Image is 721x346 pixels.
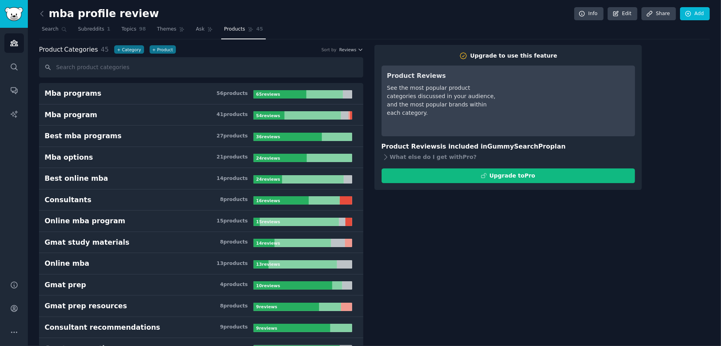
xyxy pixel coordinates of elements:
div: 27 product s [216,133,247,140]
a: Mba programs56products65reviews [39,83,363,104]
a: Consultant recommendations9products9reviews [39,317,363,338]
b: 13 review s [256,262,280,267]
div: Gmat study materials [45,238,129,247]
a: Mba options21products24reviews [39,147,363,168]
b: 24 review s [256,177,280,182]
h3: Product Reviews is included in plan [382,142,635,152]
span: GummySearch Pro [487,143,550,150]
a: Online mba13products13reviews [39,253,363,274]
div: 41 product s [216,111,247,118]
div: Gmat prep resources [45,301,127,311]
b: 54 review s [256,113,280,118]
a: Gmat study materials8products14reviews [39,232,363,253]
div: Mba program [45,110,97,120]
button: Reviews [339,47,363,52]
div: 13 product s [216,260,247,267]
span: 1 [107,26,111,33]
a: Best mba programs27products36reviews [39,126,363,147]
span: Ask [196,26,205,33]
span: Categories [39,45,98,55]
button: +Category [114,45,144,54]
div: Online mba program [45,216,125,226]
a: Best online mba14products24reviews [39,168,363,189]
div: 8 product s [220,303,248,310]
h3: Product Reviews [387,71,499,81]
div: What else do I get with Pro ? [382,152,635,163]
span: Reviews [339,47,357,52]
span: Subreddits [78,26,104,33]
span: + [152,47,156,52]
div: Online mba [45,259,89,269]
div: Upgrade to Pro [489,172,535,180]
div: See the most popular product categories discussed in your audience, and the most popular brands w... [387,84,499,117]
a: Online mba program15products15reviews [39,211,363,232]
a: Gmat prep resources8products9reviews [39,296,363,317]
b: 36 review s [256,134,280,139]
span: 45 [101,46,109,53]
div: Gmat prep [45,280,86,290]
span: Search [42,26,58,33]
div: Sort by [322,47,337,52]
div: 56 product s [216,90,247,97]
button: +Product [150,45,176,54]
a: Add [680,7,710,21]
span: Topics [121,26,136,33]
a: Ask [193,23,216,39]
span: + [117,47,121,52]
a: Share [641,7,676,21]
span: Products [224,26,245,33]
a: Themes [154,23,188,39]
div: 4 product s [220,281,248,288]
b: 65 review s [256,92,280,97]
a: Subreddits1 [75,23,113,39]
a: Search [39,23,70,39]
div: 8 product s [220,239,248,246]
b: 14 review s [256,241,280,245]
b: 16 review s [256,198,280,203]
span: 45 [256,26,263,33]
div: 15 product s [216,218,247,225]
img: GummySearch logo [5,7,23,21]
button: Upgrade toPro [382,168,635,183]
span: 98 [139,26,146,33]
span: Product [39,45,63,55]
div: Best mba programs [45,131,122,141]
div: Consultant recommendations [45,323,160,332]
div: 21 product s [216,154,247,161]
b: 9 review s [256,304,277,309]
div: 8 product s [220,196,248,203]
input: Search product categories [39,57,363,77]
b: 15 review s [256,219,280,224]
b: 10 review s [256,283,280,288]
div: Upgrade to use this feature [470,52,557,60]
a: Info [574,7,604,21]
div: Best online mba [45,174,108,184]
a: Mba program41products54reviews [39,104,363,126]
h2: mba profile review [39,8,159,20]
div: Mba programs [45,89,101,99]
a: Consultants8products16reviews [39,189,363,211]
b: 24 review s [256,156,280,160]
div: 9 product s [220,324,248,331]
a: Gmat prep4products10reviews [39,274,363,296]
span: Themes [157,26,177,33]
div: Consultants [45,195,92,205]
div: Mba options [45,153,93,162]
a: Topics98 [119,23,148,39]
b: 9 review s [256,326,277,331]
div: 14 product s [216,175,247,182]
a: Products45 [221,23,266,39]
a: Edit [608,7,637,21]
